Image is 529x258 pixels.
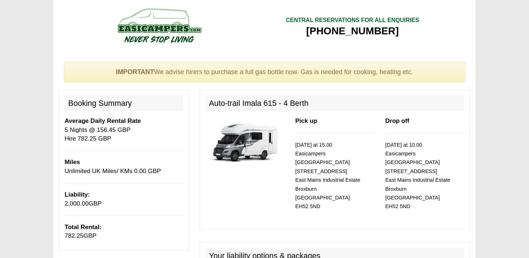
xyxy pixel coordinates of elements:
[65,159,80,165] b: Miles
[65,224,101,231] b: Total Rental:
[65,117,141,124] b: Average Daily Rental Rate
[295,117,317,124] b: Pick up
[205,95,464,111] h2: Auto-trail Imala 615 - 4 Berth
[65,200,89,207] span: 2,000.00
[65,191,90,198] b: Liability:
[65,95,183,111] h2: Booking Summary
[385,142,450,210] small: [DATE] at 10.00 Easicampers [GEOGRAPHIC_DATA] [STREET_ADDRESS] East Mains Industrial Estate Broxb...
[64,62,465,83] div: We advise hirers to purchase a full gas bottle now. Gas is needed for cooking, heating etc.
[65,190,183,208] p: GBP
[65,223,183,241] p: GBP
[295,142,360,210] small: [DATE] at 15.00 Easicampers [GEOGRAPHIC_DATA] [STREET_ADDRESS] East Mains Industrial Estate Broxb...
[116,68,154,76] strong: IMPORTANT
[286,25,419,38] div: [PHONE_NUMBER]
[91,5,228,45] img: campers-checkout-logo.png
[205,117,284,168] img: 344.jpg
[65,158,183,176] p: Unlimited UK Miles/ KMs 0.00 GBP
[286,16,419,25] div: CENTRAL RESERVATIONS FOR ALL ENQUIRIES
[65,117,183,143] p: 5 Nights @ 156.45 GBP Hire 782.25 GBP
[65,232,83,239] span: 782.25
[385,117,409,124] b: Drop off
